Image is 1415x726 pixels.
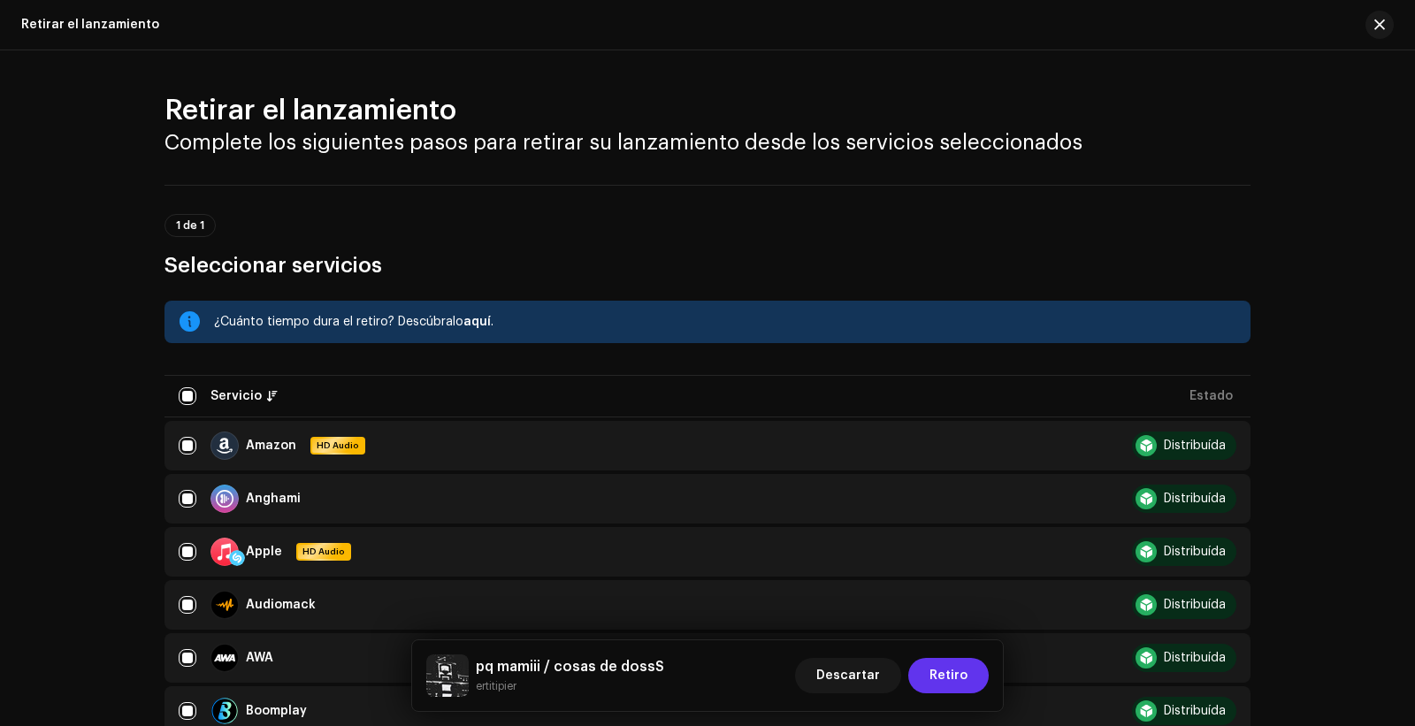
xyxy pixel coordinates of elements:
[816,658,880,693] span: Descartar
[463,316,491,328] span: aquí
[1164,439,1226,452] div: Distribuída
[164,93,1251,128] h2: Retirar el lanzamiento
[176,220,204,231] span: 1 de 1
[1164,599,1226,611] div: Distribuída
[1164,652,1226,664] div: Distribuída
[476,677,664,695] small: pq mamiii / cosas de dossS
[246,652,273,664] div: AWA
[908,658,989,693] button: Retiro
[1164,493,1226,505] div: Distribuída
[476,656,664,677] h5: pq mamiii / cosas de dossS
[246,439,296,452] div: Amazon
[246,546,282,558] div: Apple
[1164,705,1226,717] div: Distribuída
[21,18,159,32] div: Retirar el lanzamiento
[929,658,968,693] span: Retiro
[246,705,307,717] div: Boomplay
[312,439,363,452] span: HD Audio
[164,128,1251,157] h3: Complete los siguientes pasos para retirar su lanzamiento desde los servicios seleccionados
[795,658,901,693] button: Descartar
[1164,546,1226,558] div: Distribuída
[298,546,349,558] span: HD Audio
[214,311,1236,332] div: ¿Cuánto tiempo dura el retiro? Descúbralo .
[426,654,469,697] img: c87e8168-432f-4ffe-a2df-c01571b28d6f
[164,251,1251,279] h3: Seleccionar servicios
[246,599,316,611] div: Audiomack
[246,493,301,505] div: Anghami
